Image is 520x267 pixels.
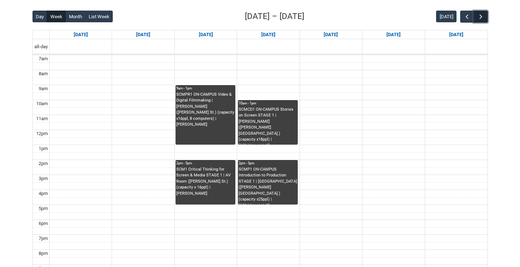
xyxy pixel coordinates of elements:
div: SCMP1 ON-CAMPUS Introduction to Production STAGE 1 | [GEOGRAPHIC_DATA] ([PERSON_NAME][GEOGRAPHIC_... [239,167,297,205]
a: Go to September 17, 2025 [260,30,277,39]
div: SCMCD1 ON-CAMPUS Stories on Screen STAGE 1 | [PERSON_NAME] ([PERSON_NAME][GEOGRAPHIC_DATA].) (cap... [239,107,297,145]
a: Go to September 14, 2025 [72,30,89,39]
button: Month [65,11,85,22]
a: Go to September 19, 2025 [385,30,402,39]
div: 9am - 1pm [176,86,235,91]
span: all-day [33,43,49,50]
div: 6pm [37,220,49,227]
button: Next Week [474,11,488,23]
div: 1pm [37,145,49,152]
a: Go to September 18, 2025 [322,30,339,39]
div: 2pm - 5pm [176,161,235,166]
div: 12pm [35,130,49,137]
div: 2pm - 5pm [239,161,297,166]
button: List Week [85,11,113,22]
button: Previous Week [460,11,474,23]
div: SCMPR1 ON-CAMPUS Video & Digital Filmmaking | [PERSON_NAME] ([PERSON_NAME] St.) (capacity x16ppl,... [176,92,235,128]
div: 8am [37,70,49,77]
button: Day [32,11,47,22]
div: 5pm [37,205,49,212]
a: Go to September 15, 2025 [135,30,152,39]
div: 3pm [37,175,49,182]
a: Go to September 16, 2025 [197,30,215,39]
div: 11am [35,115,49,122]
button: Week [47,11,66,22]
div: 4pm [37,190,49,197]
div: 7am [37,55,49,62]
div: SCM1 Critical Thinking for Screen & Media STAGE 1 | AV Room ([PERSON_NAME] St.) (capacity x 16ppl... [176,167,235,197]
div: 9am [37,85,49,92]
a: Go to September 20, 2025 [448,30,465,39]
div: 8pm [37,250,49,257]
button: [DATE] [436,11,457,22]
div: 2pm [37,160,49,167]
h2: [DATE] – [DATE] [245,10,304,23]
div: 7pm [37,235,49,242]
div: 10am [35,100,49,107]
div: 10am - 1pm [239,101,297,106]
